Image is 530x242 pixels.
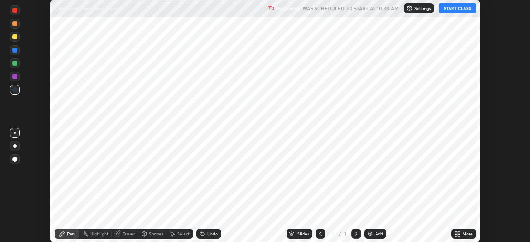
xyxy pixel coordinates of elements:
p: Recording [276,5,299,12]
div: Slides [297,232,309,236]
div: Shapes [149,232,163,236]
img: class-settings-icons [406,5,413,12]
div: More [463,232,473,236]
p: Settings [414,6,431,10]
div: Pen [67,232,75,236]
div: Select [177,232,190,236]
button: START CLASS [439,3,476,13]
h5: WAS SCHEDULED TO START AT 10:30 AM [302,5,399,12]
div: Undo [207,232,218,236]
div: / [339,231,341,236]
div: 1 [329,231,337,236]
div: Eraser [123,232,135,236]
div: Highlight [90,232,108,236]
img: add-slide-button [367,230,373,237]
div: 1 [343,230,348,237]
img: recording.375f2c34.svg [267,5,274,12]
div: Add [375,232,383,236]
p: Calorimetry and Heat Transfer [55,5,123,12]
